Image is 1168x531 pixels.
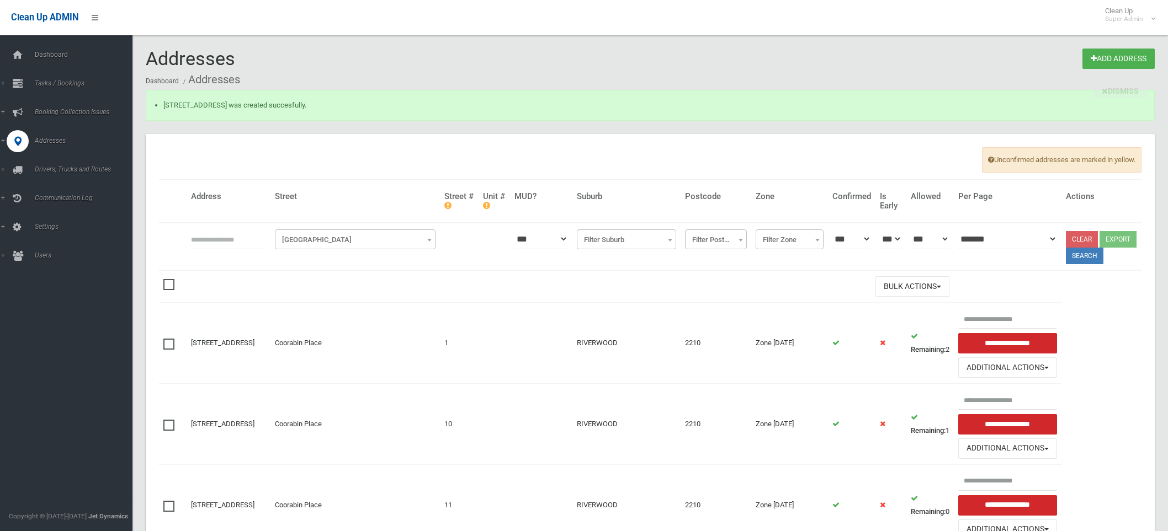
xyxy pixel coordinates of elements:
a: [STREET_ADDRESS] [191,339,254,347]
span: Dashboard [31,51,142,58]
h4: Actions [1066,192,1137,201]
h4: Unit # [483,192,506,210]
td: RIVERWOOD [572,303,681,384]
td: Coorabin Place [270,303,440,384]
td: 1 [906,384,954,465]
h4: Street [275,192,436,201]
span: Copyright © [DATE]-[DATE] [9,512,87,520]
h4: Allowed [911,192,949,201]
span: Unconfirmed addresses are marked in yellow. [982,147,1142,173]
span: Filter Zone [758,232,821,248]
h4: Suburb [577,192,676,201]
h4: Street # [444,192,474,210]
span: Addresses [146,47,235,69]
td: RIVERWOOD [572,384,681,465]
li: Addresses [180,69,240,90]
button: Search [1066,248,1103,264]
span: Communication Log [31,194,142,202]
td: 2 [906,303,954,384]
strong: Remaining: [911,507,946,516]
span: Filter Suburb [580,232,673,248]
span: Tasks / Bookings [31,79,142,87]
h4: Address [191,192,266,201]
h4: Zone [756,192,824,201]
span: Filter Postcode [688,232,744,248]
td: 2210 [681,384,751,465]
td: 1 [440,303,479,384]
span: Clean Up [1100,7,1154,23]
h4: Postcode [685,192,747,201]
a: Clear [1066,231,1098,248]
a: close [1093,84,1147,98]
button: Additional Actions [958,438,1057,459]
a: Add Address [1082,49,1155,69]
h4: Is Early [880,192,901,210]
button: Export [1100,231,1137,248]
h4: MUD? [514,192,569,201]
td: 2210 [681,303,751,384]
span: Settings [31,223,142,230]
h4: Confirmed [832,192,871,201]
strong: Jet Dynamics [88,512,128,520]
span: Filter Suburb [577,229,676,249]
span: Users [31,251,142,259]
strong: Remaining: [911,345,946,353]
a: [STREET_ADDRESS] [191,420,254,428]
td: Coorabin Place [270,384,440,465]
a: [STREET_ADDRESS] [191,501,254,509]
span: Filter Street [275,229,436,249]
span: Filter Street [278,232,433,248]
span: Filter Postcode [685,229,747,249]
td: Zone [DATE] [751,303,828,384]
span: Filter Zone [756,229,824,249]
small: Super Admin [1105,15,1143,23]
td: 10 [440,384,479,465]
button: Bulk Actions [875,276,949,297]
span: Booking Collection Issues [31,108,142,116]
button: Additional Actions [958,357,1057,378]
span: Clean Up ADMIN [11,12,78,23]
span: Addresses [31,137,142,144]
a: Dashboard [146,77,179,85]
span: Drivers, Trucks and Routes [31,165,142,173]
td: Zone [DATE] [751,384,828,465]
h4: Per Page [958,192,1057,201]
li: [STREET_ADDRESS] was created succesfully. [163,99,1135,112]
strong: Remaining: [911,426,946,435]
